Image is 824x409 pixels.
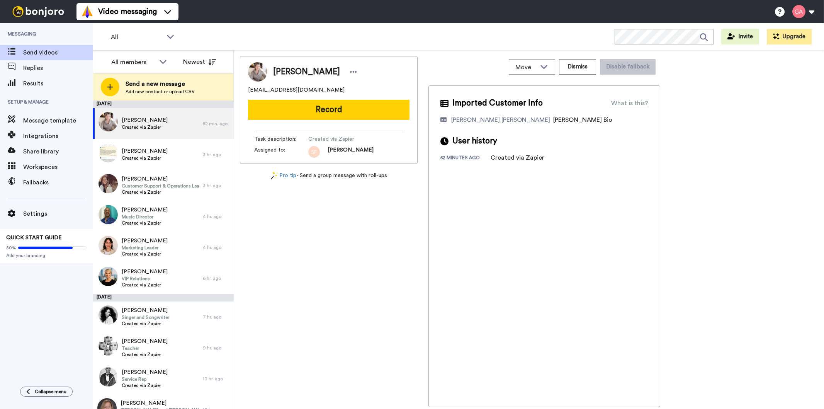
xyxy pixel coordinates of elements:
img: Image of Linda Agrusa [248,62,267,82]
span: QUICK START GUIDE [6,235,62,240]
div: 10 hr. ago [203,376,230,382]
span: Collapse menu [35,389,66,395]
span: Message template [23,116,93,125]
img: vm-color.svg [81,5,93,18]
span: Music Director [122,214,168,220]
span: Integrations [23,131,93,141]
span: [PERSON_NAME] [122,147,168,155]
div: Created via Zapier [491,153,544,162]
button: Collapse menu [20,387,73,397]
button: Newest [177,54,222,70]
span: VIP Relations [122,276,168,282]
img: 3b4e5d73-4ffb-4844-bc91-0e7d7d2992ca.jpg [99,367,118,387]
span: Created via Zapier [122,220,168,226]
img: bj-logo-header-white.svg [9,6,67,17]
span: [PERSON_NAME] [273,66,340,78]
span: Created via Zapier [122,189,199,195]
span: Created via Zapier [122,124,168,130]
div: - Send a group message with roll-ups [240,172,418,180]
span: Created via Zapier [122,351,168,358]
span: User history [452,135,497,147]
span: Created via Zapier [308,135,382,143]
span: [PERSON_NAME] [122,337,168,345]
span: Workspaces [23,162,93,172]
span: Created via Zapier [122,155,168,161]
span: [PERSON_NAME] Bio [553,117,612,123]
span: Created via Zapier [122,382,168,389]
span: All [111,32,163,42]
div: [DATE] [93,294,234,302]
span: [PERSON_NAME] [122,268,168,276]
img: b7509e6b-3d7f-476c-a968-bf2ebbc6d5a0.jpg [99,305,118,325]
span: [EMAIL_ADDRESS][DOMAIN_NAME] [248,86,345,94]
div: [PERSON_NAME] [PERSON_NAME] [451,115,550,124]
img: 09334bac-7f97-40dd-966c-650dee8ca49a.jpg [99,143,118,162]
img: 4400f304-127b-4570-b35a-50dda3e163c4.jpg [99,236,118,255]
button: Record [248,100,409,120]
div: [DATE] [93,101,234,108]
div: 7 hr. ago [203,314,230,320]
span: [PERSON_NAME] [122,307,169,314]
span: Fallbacks [23,178,93,187]
span: [PERSON_NAME] [122,237,168,245]
span: Task description : [254,135,308,143]
span: Teacher [122,345,168,351]
img: 48df4ddc-e301-449f-b198-b66643821015.jpg [99,267,118,286]
div: 52 min. ago [203,121,230,127]
span: [PERSON_NAME] [121,399,199,407]
span: Send videos [23,48,93,57]
span: [PERSON_NAME] [122,116,168,124]
span: Share library [23,147,93,156]
img: e717405b-6066-4da5-bbf7-baf39106d4e8.jpg [99,174,118,193]
span: Send a new message [126,79,195,89]
button: Invite [721,29,759,44]
span: Created via Zapier [122,251,168,257]
div: 9 hr. ago [203,345,230,351]
span: [PERSON_NAME] [122,368,168,376]
div: 4 hr. ago [203,213,230,220]
img: 531d8665-8c5b-41b0-b2ea-08f1f9d0d00a.jpg [99,112,118,131]
span: Move [515,63,536,72]
button: Dismiss [559,59,596,75]
span: Replies [23,63,93,73]
span: Imported Customer Info [452,97,543,109]
span: Customer Support & Operations Leader [122,183,199,189]
div: 4 hr. ago [203,244,230,251]
img: sf.png [308,146,320,158]
span: Singer and Songwriter [122,314,169,320]
span: Add new contact or upload CSV [126,89,195,95]
div: What is this? [611,99,648,108]
img: magic-wand.svg [271,172,278,180]
div: 3 hr. ago [203,182,230,189]
span: [PERSON_NAME] [328,146,374,158]
span: 80% [6,245,16,251]
span: Created via Zapier [122,320,169,327]
span: Service Rep [122,376,168,382]
div: 52 minutes ago [440,155,491,162]
a: Pro tip [271,172,296,180]
span: Video messaging [98,6,157,17]
span: Results [23,79,93,88]
span: Marketing Leader [122,245,168,251]
span: Created via Zapier [122,282,168,288]
button: Upgrade [767,29,812,44]
img: 772d16ba-7e2b-4a22-bf52-1d2cea6c794b.jpg [99,205,118,224]
span: Settings [23,209,93,218]
div: 6 hr. ago [203,275,230,281]
span: [PERSON_NAME] [122,206,168,214]
div: All members [111,58,155,67]
div: 3 hr. ago [203,152,230,158]
span: Add your branding [6,252,87,259]
button: Disable fallback [600,59,656,75]
span: Assigned to: [254,146,308,158]
img: fd1008c7-5cfd-451f-bc67-012ed3b27e46.jpg [99,336,118,356]
span: [PERSON_NAME] [122,175,199,183]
